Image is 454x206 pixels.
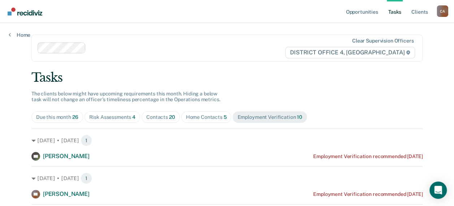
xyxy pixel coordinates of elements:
span: [PERSON_NAME] [43,191,90,197]
span: 20 [169,114,175,120]
div: [DATE] • [DATE] 1 [31,135,423,146]
div: [DATE] • [DATE] 1 [31,173,423,184]
div: Employment Verification [237,114,302,120]
div: Contacts [146,114,175,120]
span: 10 [297,114,302,120]
div: Employment Verification recommended [DATE] [313,153,423,160]
div: Clear supervision officers [352,38,414,44]
img: Recidiviz [8,8,42,15]
span: 26 [72,114,78,120]
div: Tasks [31,70,423,85]
span: [PERSON_NAME] [43,153,90,160]
div: C A [437,5,448,17]
div: Risk Assessments [89,114,136,120]
span: The clients below might have upcoming requirements this month. Hiding a below task will not chang... [31,91,220,103]
div: Employment Verification recommended [DATE] [313,191,423,197]
button: Profile dropdown button [437,5,448,17]
span: 5 [224,114,227,120]
span: 4 [132,114,135,120]
span: 1 [81,173,92,184]
span: 1 [81,135,92,146]
a: Home [9,32,30,38]
div: Open Intercom Messenger [429,182,447,199]
span: DISTRICT OFFICE 4, [GEOGRAPHIC_DATA] [285,47,415,58]
div: Home Contacts [186,114,227,120]
div: Due this month [36,114,78,120]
